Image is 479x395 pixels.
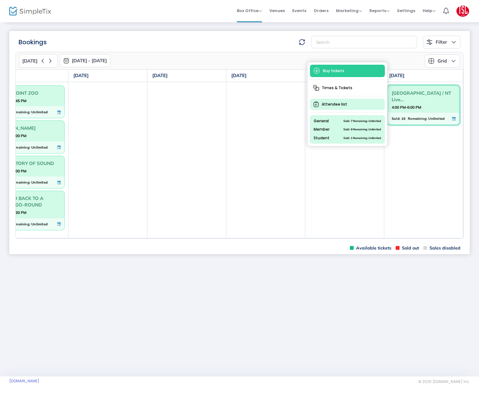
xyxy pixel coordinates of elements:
span: [DATE] [22,58,37,64]
span: Sold: 1 Remaining: Unlimited [343,135,381,141]
span: Marketing [336,8,362,14]
span: Help [423,8,436,14]
span: Settings [397,3,415,19]
span: Buy tickets [310,65,385,77]
span: Box Office [237,8,262,14]
th: [DATE] [384,70,463,82]
span: Remaining: [11,109,30,115]
span: 16 [401,115,406,122]
input: Search [311,36,417,49]
span: Reports [369,8,390,14]
span: Remaining: [11,179,30,186]
th: [DATE] [226,70,305,82]
th: [DATE] [147,70,226,82]
span: Sold: [392,115,400,122]
strong: 4:00 PM-6:00 PM [392,103,421,111]
img: refresh-data [299,39,305,45]
span: Remaining: [11,221,30,228]
span: Remaining: [11,144,30,151]
button: Filter [423,36,460,49]
span: Available tickets [350,245,391,251]
span: Sold out [396,245,419,251]
span: Times & Tickets [310,82,385,93]
span: Orders [314,3,329,19]
span: Unlimited [31,109,48,115]
button: [DATE] [19,54,58,67]
span: Attendee list [310,99,385,110]
span: General [314,118,329,124]
img: times-tickets [313,85,319,91]
span: Unlimited [31,144,48,151]
img: clipboard [313,101,319,107]
span: Remaining: [408,115,427,122]
span: Unlimited [31,179,48,186]
span: Sold: 8 Remaining: Unlimited [343,127,381,132]
span: Sales disabled [423,245,460,251]
span: [GEOGRAPHIC_DATA] / NT Live... [392,88,455,104]
span: Member [314,127,329,132]
button: Grid [425,54,460,67]
th: [DATE] [305,70,384,82]
img: grid [428,58,434,64]
span: Unlimited [31,221,48,228]
img: filter [426,39,433,45]
span: Venues [269,3,285,19]
span: Events [292,3,306,19]
m-panel-title: Bookings [19,37,47,47]
span: © 2025 [DOMAIN_NAME] Inc. [418,379,470,384]
button: [DATE] - [DATE] [60,54,110,67]
a: [DOMAIN_NAME] [9,379,39,384]
img: monthly [63,58,69,64]
span: Unlimited [428,115,445,122]
span: Student [314,135,329,141]
span: Sold: 7 Remaining: Unlimited [343,118,381,124]
th: [DATE] [68,70,147,82]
